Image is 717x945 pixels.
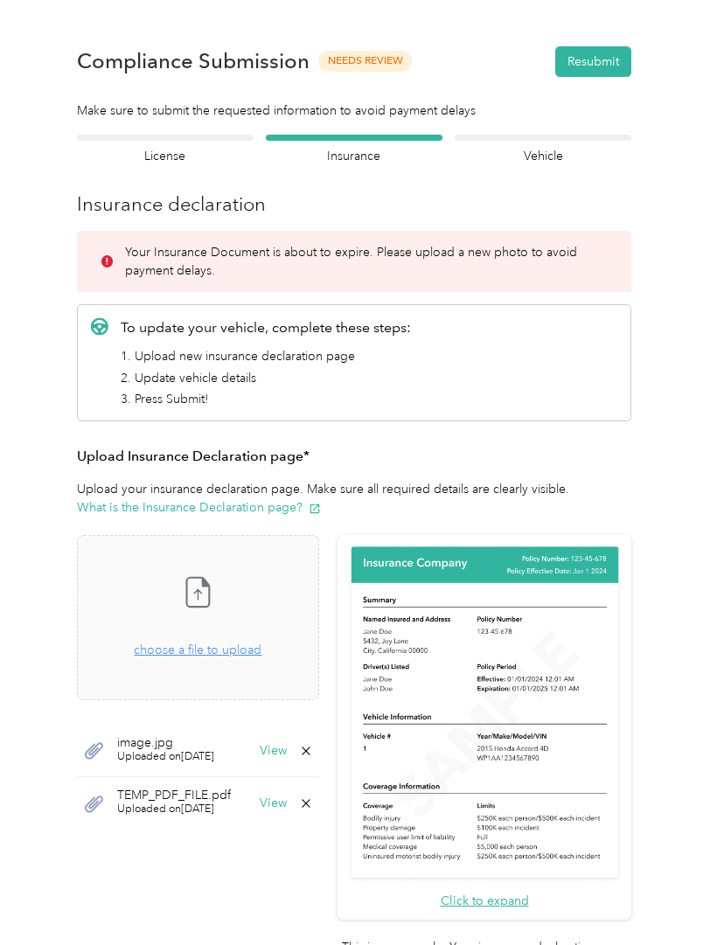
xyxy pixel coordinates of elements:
[318,51,412,71] span: Needs Review
[441,892,529,910] button: Click to expand
[77,480,631,517] p: Upload your insurance declaration page. Make sure all required details are clearly visible.
[347,544,623,882] img: Sample insurance declaration
[77,147,254,165] h4: License
[121,390,411,408] li: 3. Press Submit!
[117,737,214,749] span: image.jpg
[121,369,411,387] li: 2. Update vehicle details
[77,101,631,120] div: Make sure to submit the requested information to avoid payment delays
[78,536,318,699] span: choose a file to upload
[77,446,631,468] h3: Upload Insurance Declaration page*
[134,643,261,657] span: choose a file to upload
[260,745,287,757] button: View
[260,797,287,810] button: View
[117,802,231,817] span: Uploaded on [DATE]
[121,347,411,365] li: 1. Upload new insurance declaration page
[77,498,321,517] button: What is the Insurance Declaration page?
[455,147,631,165] h4: Vehicle
[77,49,310,73] h1: Compliance Submission
[77,190,631,219] h3: Insurance declaration
[619,847,717,945] iframe: Everlance-gr Chat Button Frame
[121,317,411,338] p: To update your vehicle, complete these steps:
[125,243,608,280] p: Your Insurance Document is about to expire. Please upload a new photo to avoid payment delays.
[117,789,231,802] span: TEMP_PDF_FILE.pdf
[555,46,631,77] button: Resubmit
[266,147,442,165] h4: Insurance
[117,749,214,765] span: Uploaded on [DATE]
